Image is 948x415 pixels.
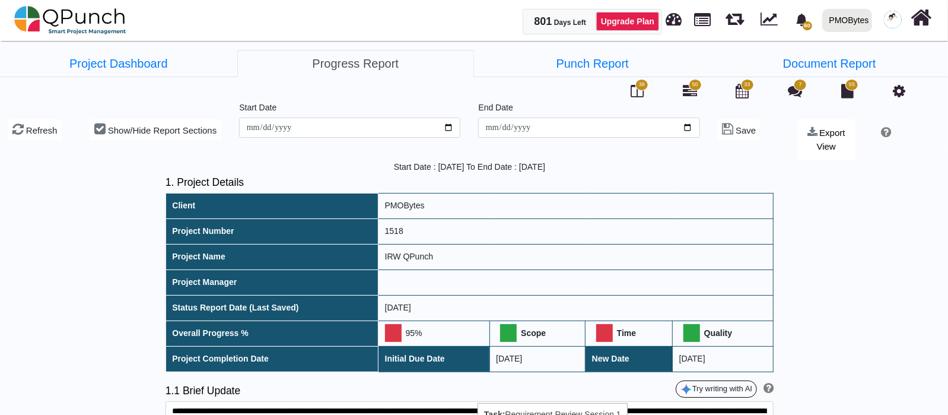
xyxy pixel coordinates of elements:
a: Upgrade Plan [596,12,659,31]
span: 33 [745,81,750,89]
img: qpunch-sp.fa6292f.png [14,2,126,38]
i: Document Library [841,84,854,98]
span: 60 [803,21,812,30]
img: avatar [884,11,902,28]
th: New Date [586,346,673,372]
button: Save [718,119,761,140]
a: Help [759,385,774,394]
span: Iteration [726,6,744,26]
i: Calendar [736,84,749,98]
i: Gantt [683,84,697,98]
span: Refresh [26,125,58,135]
button: Export View [797,119,855,160]
span: Export View [817,128,845,151]
td: PMOBytes [378,193,774,218]
td: [DATE] [673,346,774,372]
th: Overall Progress % [166,321,378,346]
legend: Start Date [239,102,460,118]
button: Refresh [8,119,62,140]
div: Dynamic Report [755,1,788,40]
span: Days Left [554,18,586,27]
div: PMOBytes [829,10,869,31]
span: Aamir Pmobytes [884,11,902,28]
th: Project Number [166,218,378,244]
td: [DATE] [489,346,586,372]
th: Initial Due Date [378,346,490,372]
img: google-gemini-icon.8b74464.png [680,384,692,395]
i: Board [631,84,644,98]
span: 55 [849,81,855,89]
i: Home [911,7,932,29]
button: Show/Hide Report Sections [90,119,221,140]
th: Status Report Date (Last Saved) [166,295,378,321]
span: 38 [639,81,645,89]
a: Punch Report [474,50,711,77]
a: Help [877,129,892,138]
td: IRW QPunch [378,244,774,270]
span: Dashboard [666,7,682,25]
a: 50 [683,88,697,98]
th: Client [166,193,378,218]
div: Notification [791,9,812,30]
span: 7 [799,81,802,89]
th: Project Name [166,244,378,270]
span: 50 [692,81,698,89]
span: 801 [535,15,552,27]
h5: 1.1 Brief Update [166,385,470,397]
td: 1518 [378,218,774,244]
th: Time [586,321,673,346]
th: Project Manager [166,270,378,295]
th: Scope [489,321,586,346]
i: Punch Discussion [788,84,802,98]
button: Try writing with AI [676,381,757,398]
a: avatar [877,1,909,39]
th: Project Completion Date [166,346,378,372]
span: Show/Hide Report Sections [108,125,217,135]
td: [DATE] [378,295,774,321]
a: PMOBytes [817,1,877,40]
th: Quality [673,321,774,346]
span: Projects [695,8,711,26]
a: bell fill60 [788,1,817,38]
a: Progress Report [237,50,475,77]
h5: 1. Project Details [166,176,774,189]
legend: End Date [478,102,699,118]
td: 95% [378,321,490,346]
span: Start Date : [DATE] To End Date : [DATE] [394,162,545,172]
svg: bell fill [796,14,808,26]
span: Save [736,125,756,135]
